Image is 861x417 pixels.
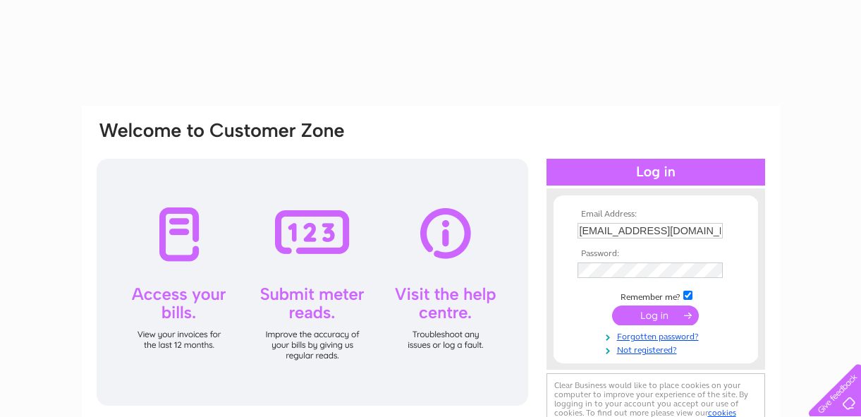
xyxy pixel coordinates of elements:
a: Forgotten password? [578,329,738,342]
th: Email Address: [574,210,738,219]
a: Not registered? [578,342,738,356]
input: Submit [612,306,699,325]
th: Password: [574,249,738,259]
td: Remember me? [574,289,738,303]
